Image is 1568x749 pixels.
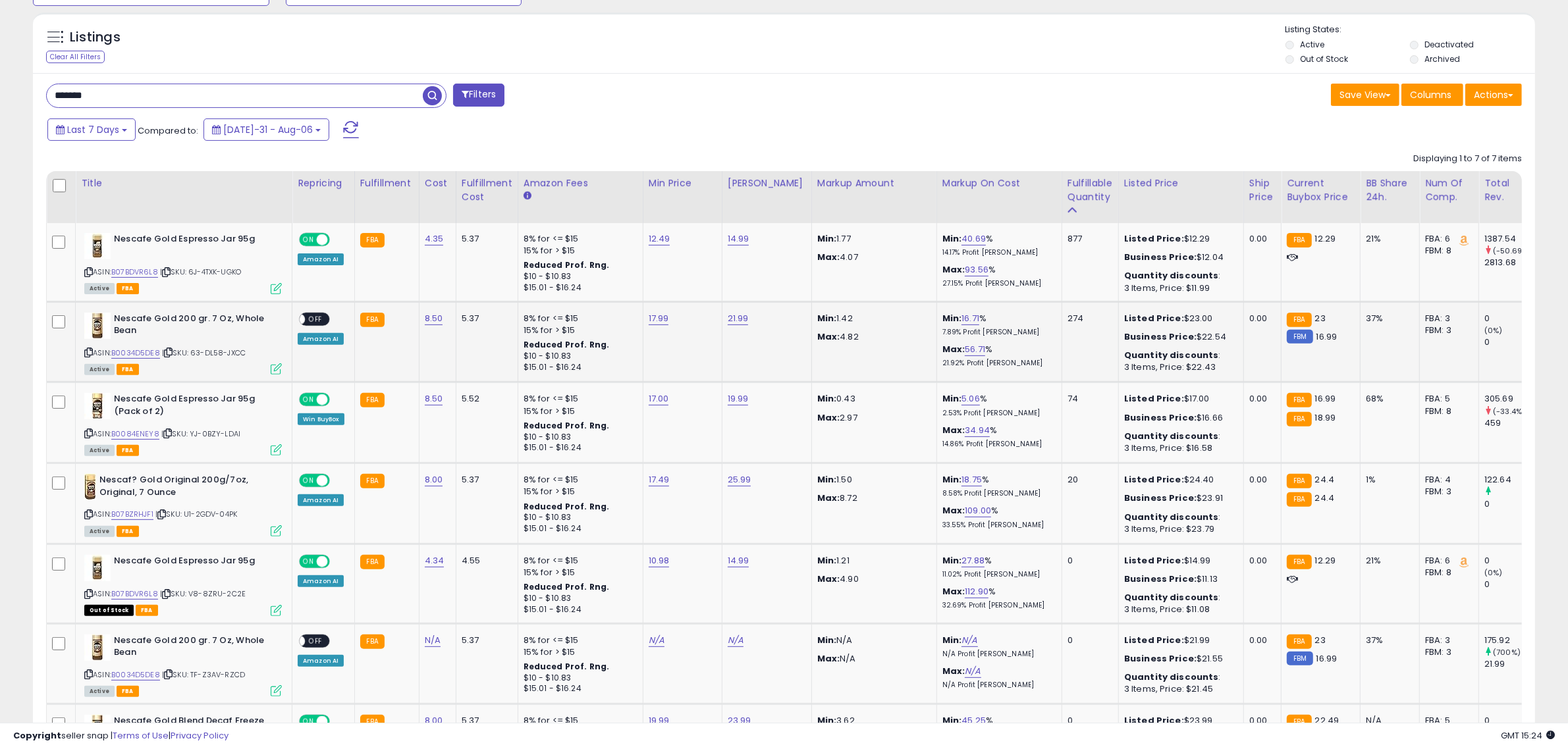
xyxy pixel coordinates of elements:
div: : [1124,430,1233,442]
strong: Min: [817,634,837,646]
small: FBA [360,474,385,488]
div: BB Share 24h. [1366,176,1414,204]
p: 27.15% Profit [PERSON_NAME] [942,279,1052,288]
a: 14.99 [728,554,749,567]
b: Listed Price: [1124,232,1184,245]
div: FBA: 6 [1425,233,1469,245]
div: 122.64 [1484,474,1538,486]
strong: Min: [817,392,837,405]
a: 112.90 [965,585,988,598]
div: $22.54 [1124,331,1233,343]
div: 15% for > $15 [524,245,633,257]
span: All listings currently available for purchase on Amazon [84,283,115,294]
b: Business Price: [1124,251,1197,263]
strong: Max: [817,492,840,504]
a: 93.56 [965,263,988,276]
div: : [1124,270,1233,282]
span: OFF [328,556,349,567]
h5: Listings [70,28,121,47]
div: 0.00 [1249,555,1271,567]
p: 1.77 [817,233,927,245]
span: All listings that are currently out of stock and unavailable for purchase on Amazon [84,605,134,616]
a: 4.35 [425,232,444,245]
div: 3 Items, Price: $16.58 [1124,442,1233,454]
div: Amazon AI [298,575,344,587]
small: FBA [1287,412,1311,426]
p: 14.17% Profit [PERSON_NAME] [942,248,1052,257]
b: Min: [942,554,962,567]
div: 0 [1484,555,1538,567]
span: OFF [328,475,349,486]
div: $10 - $10.83 [524,512,633,523]
span: 24.4 [1315,492,1335,504]
div: ASIN: [84,634,282,696]
small: Amazon Fees. [524,190,531,202]
div: Displaying 1 to 7 of 7 items [1413,153,1522,165]
div: 8% for <= $15 [524,313,633,324]
a: 17.00 [649,392,669,405]
span: FBA [117,283,139,294]
a: 40.69 [961,232,986,245]
button: [DATE]-31 - Aug-06 [203,118,329,141]
div: $12.29 [1124,233,1233,245]
div: Title [81,176,286,190]
div: Win BuyBox [298,413,344,425]
div: 37% [1366,313,1409,324]
div: 15% for > $15 [524,567,633,579]
div: 15% for > $15 [524,486,633,498]
div: 305.69 [1484,393,1538,405]
p: 33.55% Profit [PERSON_NAME] [942,521,1052,530]
a: N/A [425,634,441,647]
div: FBM: 8 [1425,405,1469,417]
a: 16.71 [961,312,979,325]
b: Max: [942,343,965,355]
small: FBA [1287,492,1311,507]
small: FBA [360,393,385,407]
a: 14.99 [728,232,749,245]
img: 41nOjbP8gHL._SL40_.jpg [84,634,111,661]
b: Listed Price: [1124,634,1184,646]
div: FBM: 3 [1425,486,1469,498]
span: ON [300,234,317,245]
div: Total Rev. [1484,176,1532,204]
div: 274 [1068,313,1108,324]
p: 0.43 [817,393,927,405]
b: Quantity discounts [1124,591,1219,604]
div: 0.00 [1249,233,1271,245]
div: $14.99 [1124,555,1233,567]
b: Min: [942,232,962,245]
div: $15.01 - $16.24 [524,362,633,373]
a: N/A [649,634,664,647]
div: FBA: 4 [1425,474,1469,486]
b: Business Price: [1124,492,1197,504]
a: 18.75 [961,473,982,486]
div: % [942,344,1052,368]
div: 3 Items, Price: $11.99 [1124,282,1233,294]
div: : [1124,349,1233,361]
span: FBA [117,526,139,537]
div: $17.00 [1124,393,1233,405]
div: Ship Price [1249,176,1276,204]
div: $23.00 [1124,313,1233,324]
span: Last 7 Days [67,123,119,136]
div: % [942,425,1052,449]
span: 16.99 [1316,330,1338,343]
a: N/A [961,634,977,647]
span: [DATE]-31 - Aug-06 [223,123,313,136]
div: % [942,233,1052,257]
div: : [1124,511,1233,523]
small: FBA [1287,313,1311,327]
b: Max: [942,263,965,276]
div: $10 - $10.83 [524,271,633,282]
div: 21% [1366,233,1409,245]
div: FBM: 3 [1425,324,1469,336]
div: % [942,586,1052,610]
div: 0.00 [1249,393,1271,405]
div: 8% for <= $15 [524,393,633,405]
div: $15.01 - $16.24 [524,282,633,294]
strong: Max: [817,411,840,424]
small: FBA [360,555,385,569]
div: 8% for <= $15 [524,555,633,567]
b: Listed Price: [1124,473,1184,486]
a: N/A [728,634,743,647]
